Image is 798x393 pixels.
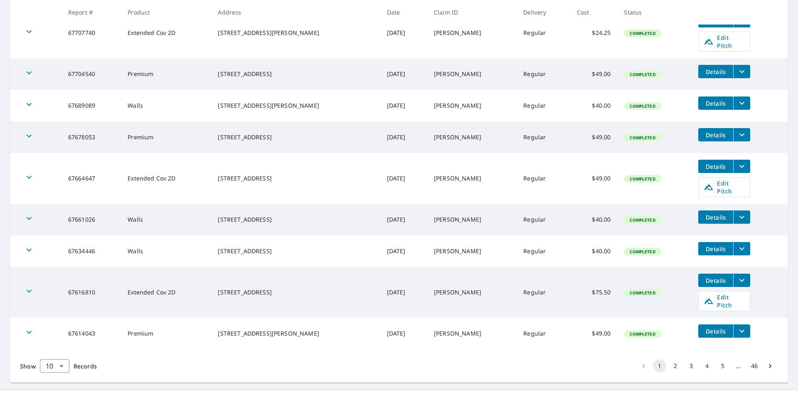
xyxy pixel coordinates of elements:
[698,242,733,255] button: detailsBtn-67634446
[62,204,121,235] td: 67661026
[669,359,682,373] button: Go to page 2
[121,121,211,153] td: Premium
[427,90,517,121] td: [PERSON_NAME]
[733,274,750,287] button: filesDropdownBtn-67616810
[570,90,617,121] td: $40.00
[732,362,745,370] div: …
[427,121,517,153] td: [PERSON_NAME]
[517,90,570,121] td: Regular
[570,7,617,58] td: $24.25
[517,267,570,318] td: Regular
[380,267,427,318] td: [DATE]
[218,329,373,338] div: [STREET_ADDRESS][PERSON_NAME]
[698,177,750,197] a: Edit Pitch
[625,103,660,109] span: Completed
[218,288,373,297] div: [STREET_ADDRESS]
[218,101,373,110] div: [STREET_ADDRESS][PERSON_NAME]
[62,318,121,349] td: 67614043
[733,128,750,141] button: filesDropdownBtn-67678053
[40,359,69,373] div: Show 10 records
[218,29,373,37] div: [STREET_ADDRESS][PERSON_NAME]
[62,153,121,204] td: 67664647
[704,34,745,49] span: Edit Pitch
[570,204,617,235] td: $40.00
[703,327,728,335] span: Details
[380,90,427,121] td: [DATE]
[625,331,660,337] span: Completed
[698,65,733,78] button: detailsBtn-67704540
[517,7,570,58] td: Regular
[121,235,211,267] td: Walls
[62,90,121,121] td: 67689089
[698,128,733,141] button: detailsBtn-67678053
[700,359,714,373] button: Go to page 4
[703,99,728,107] span: Details
[625,249,660,255] span: Completed
[517,121,570,153] td: Regular
[570,267,617,318] td: $75.50
[764,359,777,373] button: Go to next page
[517,235,570,267] td: Regular
[570,235,617,267] td: $40.00
[625,176,660,182] span: Completed
[427,204,517,235] td: [PERSON_NAME]
[698,32,750,52] a: Edit Pitch
[698,210,733,224] button: detailsBtn-67661026
[570,318,617,349] td: $49.00
[517,58,570,90] td: Regular
[733,242,750,255] button: filesDropdownBtn-67634446
[625,135,660,141] span: Completed
[703,131,728,139] span: Details
[74,362,97,370] span: Records
[380,153,427,204] td: [DATE]
[380,235,427,267] td: [DATE]
[698,274,733,287] button: detailsBtn-67616810
[703,213,728,221] span: Details
[716,359,729,373] button: Go to page 5
[380,58,427,90] td: [DATE]
[427,58,517,90] td: [PERSON_NAME]
[517,318,570,349] td: Regular
[427,318,517,349] td: [PERSON_NAME]
[733,65,750,78] button: filesDropdownBtn-67704540
[733,160,750,173] button: filesDropdownBtn-67664647
[653,359,666,373] button: page 1
[427,267,517,318] td: [PERSON_NAME]
[121,267,211,318] td: Extended Cov 2D
[218,247,373,255] div: [STREET_ADDRESS]
[380,318,427,349] td: [DATE]
[625,290,660,296] span: Completed
[380,121,427,153] td: [DATE]
[733,324,750,338] button: filesDropdownBtn-67614043
[517,204,570,235] td: Regular
[685,359,698,373] button: Go to page 3
[218,174,373,183] div: [STREET_ADDRESS]
[703,163,728,171] span: Details
[733,210,750,224] button: filesDropdownBtn-67661026
[62,7,121,58] td: 67707740
[40,354,69,378] div: 10
[570,58,617,90] td: $49.00
[121,7,211,58] td: Extended Cov 2D
[625,217,660,223] span: Completed
[380,7,427,58] td: [DATE]
[427,7,517,58] td: [PERSON_NAME]
[703,68,728,76] span: Details
[62,58,121,90] td: 67704540
[748,359,761,373] button: Go to page 46
[703,245,728,253] span: Details
[62,267,121,318] td: 67616810
[62,235,121,267] td: 67634446
[218,215,373,224] div: [STREET_ADDRESS]
[698,96,733,110] button: detailsBtn-67689089
[625,72,660,77] span: Completed
[427,153,517,204] td: [PERSON_NAME]
[218,133,373,141] div: [STREET_ADDRESS]
[121,58,211,90] td: Premium
[704,293,745,309] span: Edit Pitch
[380,204,427,235] td: [DATE]
[698,324,733,338] button: detailsBtn-67614043
[121,318,211,349] td: Premium
[733,96,750,110] button: filesDropdownBtn-67689089
[20,362,36,370] span: Show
